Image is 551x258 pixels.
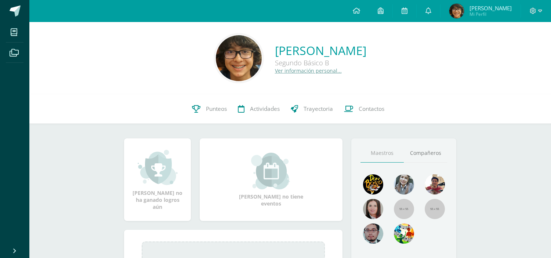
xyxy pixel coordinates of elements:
a: Contactos [338,94,390,124]
span: Contactos [359,105,384,113]
span: Punteos [206,105,227,113]
a: Compañeros [404,144,447,163]
span: [PERSON_NAME] [470,4,512,12]
img: 67c3d6f6ad1c930a517675cdc903f95f.png [363,199,383,219]
img: 4eb4fd2c4d5ca0361bd25a1735ef3642.png [449,4,464,18]
div: [PERSON_NAME] no tiene eventos [235,153,308,207]
img: 55x55 [394,199,414,219]
a: Maestros [360,144,404,163]
img: a43eca2235894a1cc1b3d6ce2f11d98a.png [394,224,414,244]
img: eba38c25b8e82b7b3a3f9065689b768b.png [216,35,262,81]
span: Mi Perfil [470,11,512,17]
a: Actividades [232,94,285,124]
img: 11152eb22ca3048aebc25a5ecf6973a7.png [425,174,445,195]
img: 29fc2a48271e3f3676cb2cb292ff2552.png [363,174,383,195]
a: Ver información personal... [275,67,342,74]
div: Segundo Básico B [275,58,366,67]
div: [PERSON_NAME] no ha ganado logros aún [131,149,184,210]
img: 45bd7986b8947ad7e5894cbc9b781108.png [394,174,414,195]
img: 55x55 [425,199,445,219]
img: d0e54f245e8330cebada5b5b95708334.png [363,224,383,244]
span: Actividades [250,105,280,113]
img: event_small.png [251,153,291,189]
img: achievement_small.png [138,149,178,186]
a: Trayectoria [285,94,338,124]
a: [PERSON_NAME] [275,43,366,58]
span: Trayectoria [304,105,333,113]
a: Punteos [186,94,232,124]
